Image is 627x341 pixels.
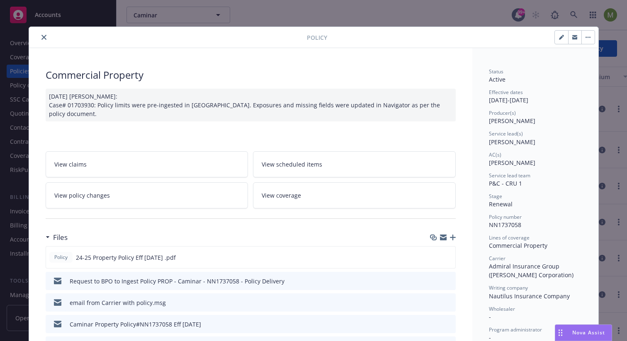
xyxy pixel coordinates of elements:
[489,179,522,187] span: P&C - CRU 1
[489,151,501,158] span: AC(s)
[53,254,69,261] span: Policy
[489,292,570,300] span: Nautilus Insurance Company
[489,242,547,249] span: Commercial Property
[445,253,452,262] button: preview file
[46,151,248,177] a: View claims
[489,193,502,200] span: Stage
[489,234,530,241] span: Lines of coverage
[489,68,503,75] span: Status
[431,253,438,262] button: download file
[489,262,574,279] span: Admiral Insurance Group ([PERSON_NAME] Corporation)
[489,138,535,146] span: [PERSON_NAME]
[46,89,456,121] div: [DATE] [PERSON_NAME]: Case# 01703930: Policy limits were pre-ingested in [GEOGRAPHIC_DATA]. Expos...
[432,298,438,307] button: download file
[489,89,582,104] div: [DATE] - [DATE]
[572,329,605,336] span: Nova Assist
[445,320,452,329] button: preview file
[489,284,528,291] span: Writing company
[432,277,438,285] button: download file
[262,160,322,169] span: View scheduled items
[46,182,248,208] a: View policy changes
[53,232,68,243] h3: Files
[76,253,176,262] span: 24-25 Property Policy Eff [DATE] .pdf
[70,298,166,307] div: email from Carrier with policy.msg
[489,326,542,333] span: Program administrator
[489,305,515,312] span: Wholesaler
[253,182,456,208] a: View coverage
[489,109,516,116] span: Producer(s)
[489,89,523,96] span: Effective dates
[445,277,452,285] button: preview file
[489,159,535,167] span: [PERSON_NAME]
[489,221,521,229] span: NN1737058
[489,130,523,137] span: Service lead(s)
[39,32,49,42] button: close
[262,191,301,200] span: View coverage
[70,320,201,329] div: Caminar Property Policy#NN1737058 Eff [DATE]
[445,298,452,307] button: preview file
[432,320,438,329] button: download file
[489,313,491,321] span: -
[54,191,110,200] span: View policy changes
[253,151,456,177] a: View scheduled items
[489,75,505,83] span: Active
[489,213,522,220] span: Policy number
[46,68,456,82] div: Commercial Property
[307,33,327,42] span: Policy
[555,324,612,341] button: Nova Assist
[555,325,566,341] div: Drag to move
[489,117,535,125] span: [PERSON_NAME]
[46,232,68,243] div: Files
[489,200,513,208] span: Renewal
[489,255,505,262] span: Carrier
[54,160,87,169] span: View claims
[489,172,530,179] span: Service lead team
[70,277,284,285] div: Request to BPO to Ingest Policy PROP - Caminar - NN1737058 - Policy Delivery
